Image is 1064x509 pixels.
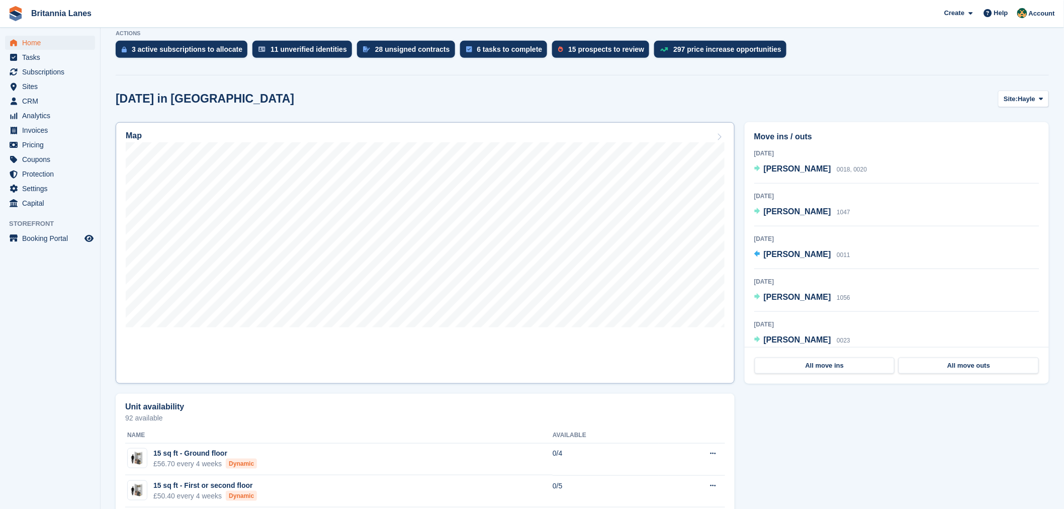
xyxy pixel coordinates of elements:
[125,428,553,444] th: Name
[1018,94,1036,104] span: Hayle
[837,337,850,344] span: 0023
[22,36,82,50] span: Home
[116,122,735,384] a: Map
[27,5,96,22] a: Britannia Lanes
[5,36,95,50] a: menu
[998,91,1049,107] button: Site: Hayle
[944,8,964,18] span: Create
[9,219,100,229] span: Storefront
[899,358,1039,374] a: All move outs
[754,234,1039,243] div: [DATE]
[226,491,257,501] div: Dynamic
[553,475,659,507] td: 0/5
[22,123,82,137] span: Invoices
[153,459,257,469] div: £56.70 every 4 weeks
[754,248,850,262] a: [PERSON_NAME] 0011
[460,41,553,63] a: 6 tasks to complete
[5,109,95,123] a: menu
[375,45,450,53] div: 28 unsigned contracts
[125,402,184,411] h2: Unit availability
[116,41,252,63] a: 3 active subscriptions to allocate
[132,45,242,53] div: 3 active subscriptions to allocate
[994,8,1008,18] span: Help
[754,334,850,347] a: [PERSON_NAME] 0023
[466,46,472,52] img: task-75834270c22a3079a89374b754ae025e5fb1db73e45f91037f5363f120a921f8.svg
[1029,9,1055,19] span: Account
[5,138,95,152] a: menu
[22,138,82,152] span: Pricing
[5,152,95,166] a: menu
[252,41,357,63] a: 11 unverified identities
[258,46,265,52] img: verify_identity-adf6edd0f0f0b5bbfe63781bf79b02c33cf7c696d77639b501bdc392416b5a36.svg
[837,251,850,259] span: 0011
[22,79,82,94] span: Sites
[125,414,725,421] p: 92 available
[226,459,257,469] div: Dynamic
[5,231,95,245] a: menu
[5,167,95,181] a: menu
[673,45,781,53] div: 297 price increase opportunities
[128,451,147,466] img: 15-sqft-unit.jpg
[837,166,867,173] span: 0018, 0020
[754,163,867,176] a: [PERSON_NAME] 0018, 0020
[5,79,95,94] a: menu
[22,94,82,108] span: CRM
[552,41,654,63] a: 15 prospects to review
[754,149,1039,158] div: [DATE]
[553,443,659,475] td: 0/4
[568,45,644,53] div: 15 prospects to review
[8,6,23,21] img: stora-icon-8386f47178a22dfd0bd8f6a31ec36ba5ce8667c1dd55bd0f319d3a0aa187defe.svg
[754,131,1039,143] h2: Move ins / outs
[754,192,1039,201] div: [DATE]
[22,109,82,123] span: Analytics
[837,209,850,216] span: 1047
[22,167,82,181] span: Protection
[153,448,257,459] div: 15 sq ft - Ground floor
[126,131,142,140] h2: Map
[116,30,1049,37] p: ACTIONS
[755,358,895,374] a: All move ins
[5,182,95,196] a: menu
[754,277,1039,286] div: [DATE]
[660,47,668,52] img: price_increase_opportunities-93ffe204e8149a01c8c9dc8f82e8f89637d9d84a8eef4429ea346261dce0b2c0.svg
[22,50,82,64] span: Tasks
[1017,8,1027,18] img: Nathan Kellow
[5,94,95,108] a: menu
[754,320,1039,329] div: [DATE]
[5,196,95,210] a: menu
[22,152,82,166] span: Coupons
[754,206,850,219] a: [PERSON_NAME] 1047
[5,50,95,64] a: menu
[22,196,82,210] span: Capital
[553,428,659,444] th: Available
[128,483,147,498] img: 15-sqft-unit.jpg
[83,232,95,244] a: Preview store
[363,46,370,52] img: contract_signature_icon-13c848040528278c33f63329250d36e43548de30e8caae1d1a13099fd9432cc5.svg
[837,294,850,301] span: 1056
[153,491,257,501] div: £50.40 every 4 weeks
[654,41,791,63] a: 297 price increase opportunities
[153,480,257,491] div: 15 sq ft - First or second floor
[122,46,127,53] img: active_subscription_to_allocate_icon-d502201f5373d7db506a760aba3b589e785aa758c864c3986d89f69b8ff3...
[1004,94,1018,104] span: Site:
[477,45,543,53] div: 6 tasks to complete
[22,65,82,79] span: Subscriptions
[764,335,831,344] span: [PERSON_NAME]
[754,291,850,304] a: [PERSON_NAME] 1056
[764,293,831,301] span: [PERSON_NAME]
[558,46,563,52] img: prospect-51fa495bee0391a8d652442698ab0144808aea92771e9ea1ae160a38d050c398.svg
[357,41,460,63] a: 28 unsigned contracts
[271,45,347,53] div: 11 unverified identities
[764,250,831,259] span: [PERSON_NAME]
[764,164,831,173] span: [PERSON_NAME]
[764,207,831,216] span: [PERSON_NAME]
[5,65,95,79] a: menu
[116,92,294,106] h2: [DATE] in [GEOGRAPHIC_DATA]
[5,123,95,137] a: menu
[22,182,82,196] span: Settings
[22,231,82,245] span: Booking Portal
